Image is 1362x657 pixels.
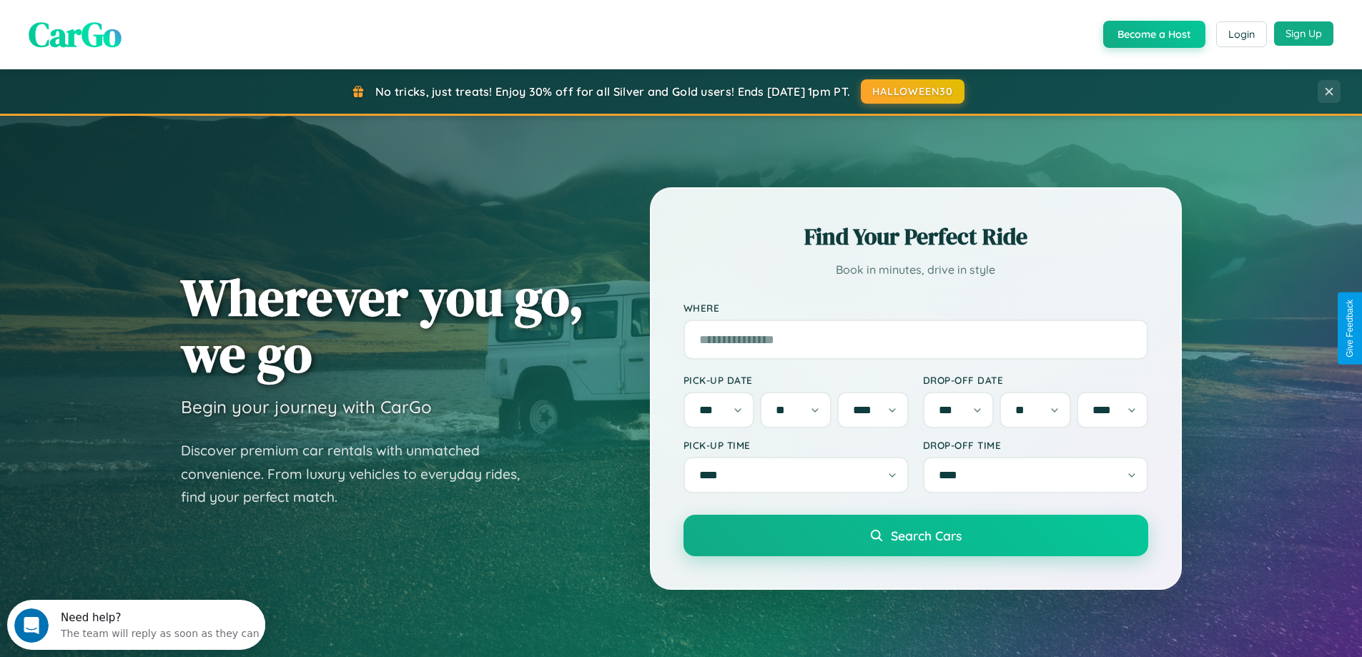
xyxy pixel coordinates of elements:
[684,260,1148,280] p: Book in minutes, drive in style
[1103,21,1205,48] button: Become a Host
[684,374,909,386] label: Pick-up Date
[54,24,252,39] div: The team will reply as soon as they can
[923,374,1148,386] label: Drop-off Date
[684,302,1148,314] label: Where
[684,439,909,451] label: Pick-up Time
[375,84,850,99] span: No tricks, just treats! Enjoy 30% off for all Silver and Gold users! Ends [DATE] 1pm PT.
[29,11,122,58] span: CarGo
[1345,300,1355,357] div: Give Feedback
[181,396,432,418] h3: Begin your journey with CarGo
[7,600,265,650] iframe: Intercom live chat discovery launcher
[181,269,584,382] h1: Wherever you go, we go
[181,439,538,509] p: Discover premium car rentals with unmatched convenience. From luxury vehicles to everyday rides, ...
[923,439,1148,451] label: Drop-off Time
[6,6,266,45] div: Open Intercom Messenger
[1216,21,1267,47] button: Login
[861,79,964,104] button: HALLOWEEN30
[1274,21,1333,46] button: Sign Up
[54,12,252,24] div: Need help?
[14,608,49,643] iframe: Intercom live chat
[891,528,962,543] span: Search Cars
[684,221,1148,252] h2: Find Your Perfect Ride
[684,515,1148,556] button: Search Cars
